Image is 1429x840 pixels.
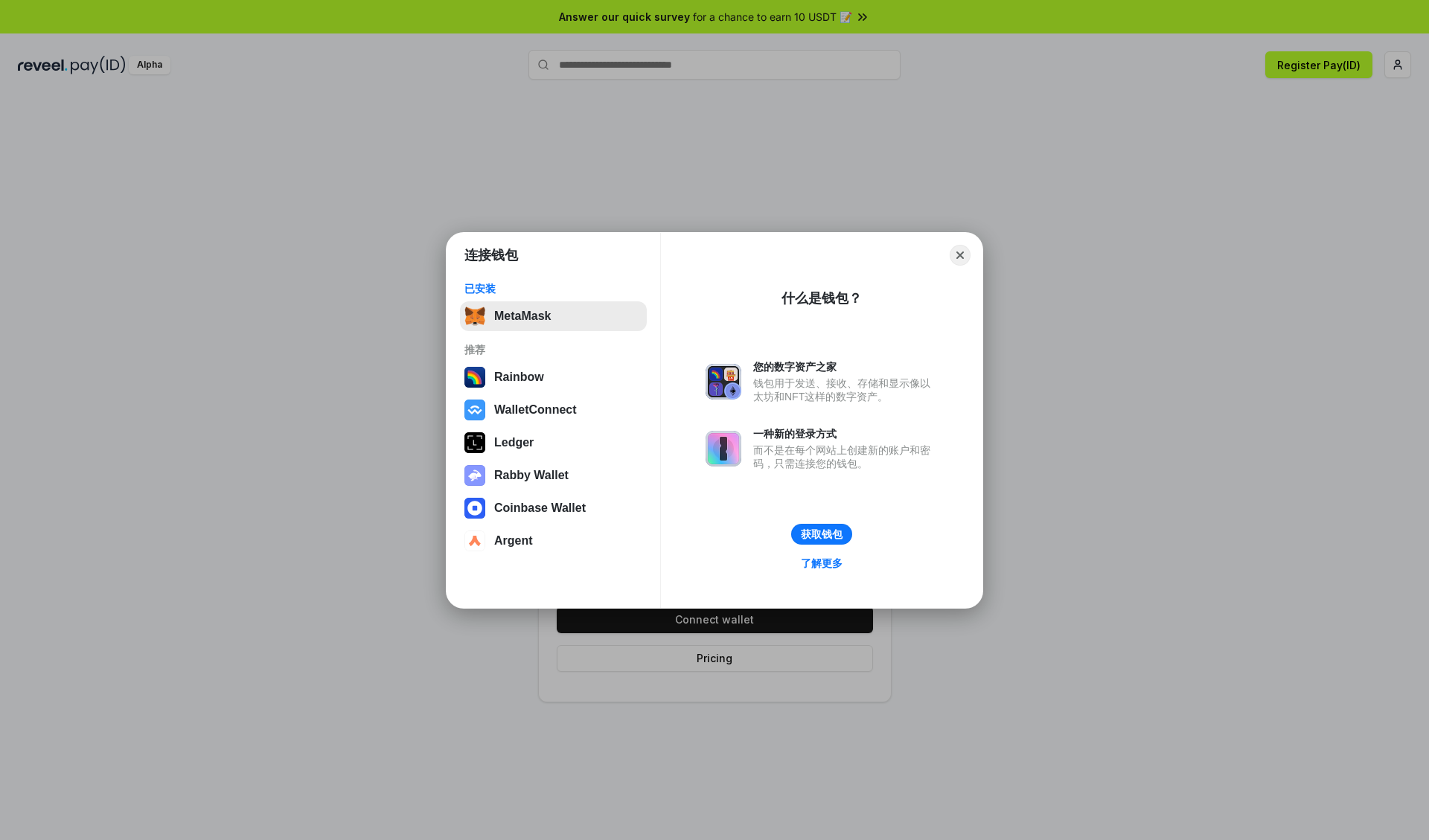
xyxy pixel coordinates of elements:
[792,554,851,573] a: 了解更多
[464,306,485,327] img: svg+xml,%3Csvg%20fill%3D%22none%22%20height%3D%2233%22%20viewBox%3D%220%200%2035%2033%22%20width%...
[464,282,642,295] div: 已安装
[494,501,586,515] div: Coinbase Wallet
[464,432,485,453] img: svg+xml,%3Csvg%20xmlns%3D%22http%3A%2F%2Fwww.w3.org%2F2000%2Fsvg%22%20width%3D%2228%22%20height%3...
[950,245,971,266] button: Close
[781,289,862,307] div: 什么是钱包？
[464,530,485,551] img: svg+xml,%3Csvg%20width%3D%2228%22%20height%3D%2228%22%20viewBox%3D%220%200%2028%2028%22%20fill%3D...
[494,469,569,482] div: Rabby Wallet
[460,493,647,523] button: Coinbase Wallet
[494,310,551,323] div: MetaMask
[494,436,534,449] div: Ledger
[460,362,647,392] button: Rainbow
[460,461,647,490] button: Rabby Wallet
[494,534,533,548] div: Argent
[460,301,647,331] button: MetaMask
[706,364,741,400] img: svg+xml,%3Csvg%20xmlns%3D%22http%3A%2F%2Fwww.w3.org%2F2000%2Fsvg%22%20fill%3D%22none%22%20viewBox...
[494,403,577,417] div: WalletConnect
[464,367,485,388] img: svg+xml,%3Csvg%20width%3D%22120%22%20height%3D%22120%22%20viewBox%3D%220%200%20120%20120%22%20fil...
[753,443,938,470] div: 而不是在每个网站上创建新的账户和密码，只需连接您的钱包。
[706,431,741,467] img: svg+xml,%3Csvg%20xmlns%3D%22http%3A%2F%2Fwww.w3.org%2F2000%2Fsvg%22%20fill%3D%22none%22%20viewBox...
[801,528,843,541] div: 获取钱包
[464,465,485,486] img: svg+xml,%3Csvg%20xmlns%3D%22http%3A%2F%2Fwww.w3.org%2F2000%2Fsvg%22%20fill%3D%22none%22%20viewBox...
[460,526,647,556] button: Argent
[801,557,843,570] div: 了解更多
[460,428,647,458] button: Ledger
[464,343,642,356] div: 推荐
[791,524,852,545] button: 获取钱包
[460,395,647,425] button: WalletConnect
[464,246,518,264] h1: 连接钱包
[494,371,544,384] div: Rainbow
[464,498,485,519] img: svg+xml,%3Csvg%20width%3D%2228%22%20height%3D%2228%22%20viewBox%3D%220%200%2028%2028%22%20fill%3D...
[753,376,938,403] div: 钱包用于发送、接收、存储和显示像以太坊和NFT这样的数字资产。
[753,360,938,373] div: 您的数字资产之家
[753,427,938,440] div: 一种新的登录方式
[464,400,485,420] img: svg+xml,%3Csvg%20width%3D%2228%22%20height%3D%2228%22%20viewBox%3D%220%200%2028%2028%22%20fill%3D...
